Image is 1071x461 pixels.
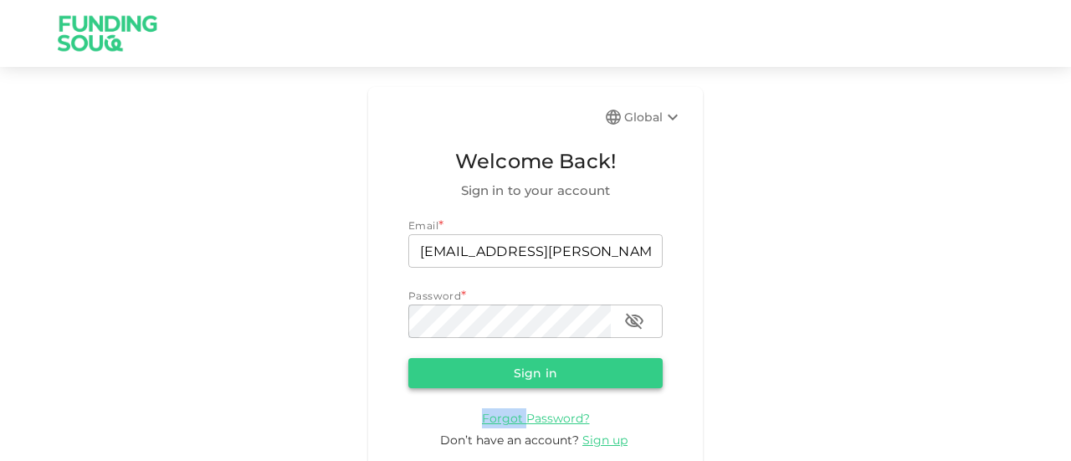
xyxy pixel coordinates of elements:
[482,410,590,426] a: Forgot Password?
[624,107,683,127] div: Global
[408,146,663,177] span: Welcome Back!
[408,289,461,302] span: Password
[408,358,663,388] button: Sign in
[482,411,590,426] span: Forgot Password?
[440,433,579,448] span: Don’t have an account?
[408,305,611,338] input: password
[408,234,663,268] input: email
[408,219,438,232] span: Email
[408,181,663,201] span: Sign in to your account
[582,433,628,448] span: Sign up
